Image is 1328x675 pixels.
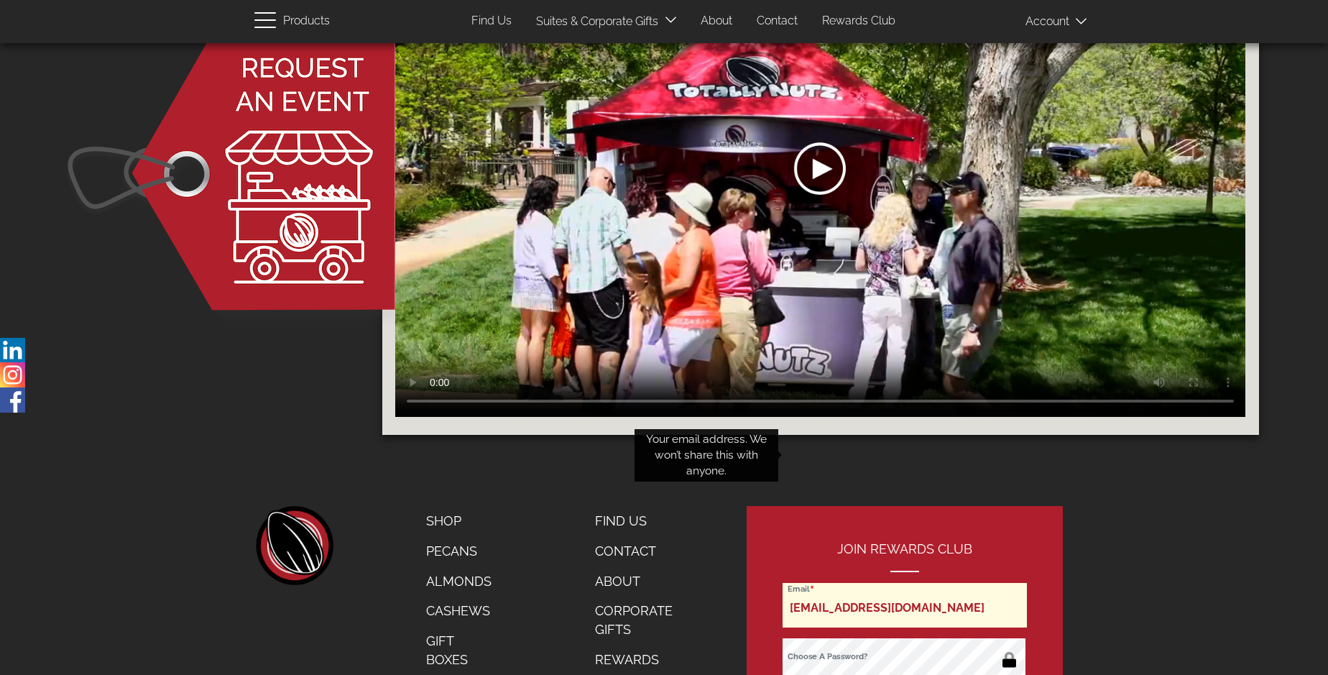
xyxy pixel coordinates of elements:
a: Find Us [461,7,522,35]
a: Pecans [415,536,502,566]
span: Products [283,11,330,32]
a: Suites & Corporate Gifts [525,8,663,36]
h2: Join Rewards Club [783,542,1027,572]
a: Rewards [584,645,701,675]
a: Contact [584,536,701,566]
a: About [584,566,701,597]
a: Gift Boxes [415,626,502,674]
a: About [690,7,743,35]
input: Email [783,583,1027,628]
a: Corporate Gifts [584,596,701,644]
a: home [254,506,333,585]
a: Rewards Club [811,7,906,35]
div: Your email address. We won’t share this with anyone. [635,429,778,482]
a: Find Us [584,506,701,536]
a: Contact [746,7,808,35]
img: button face; reserve event [52,29,411,336]
a: Shop [415,506,502,536]
a: Cashews [415,596,502,626]
a: Almonds [415,566,502,597]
